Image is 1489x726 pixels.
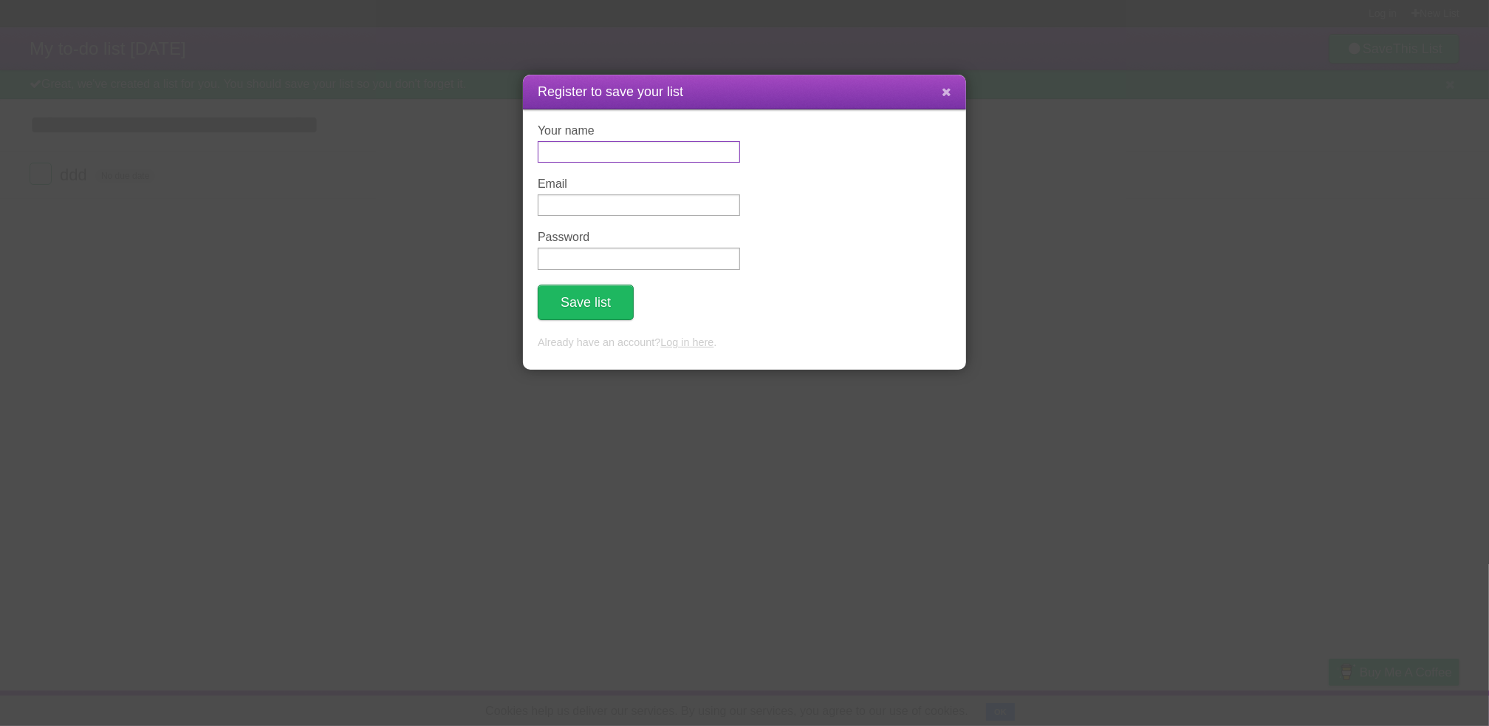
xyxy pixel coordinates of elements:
[538,177,740,191] label: Email
[660,336,713,348] a: Log in here
[538,285,634,320] button: Save list
[538,231,740,244] label: Password
[538,124,740,138] label: Your name
[538,82,951,102] h1: Register to save your list
[538,335,951,351] p: Already have an account? .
